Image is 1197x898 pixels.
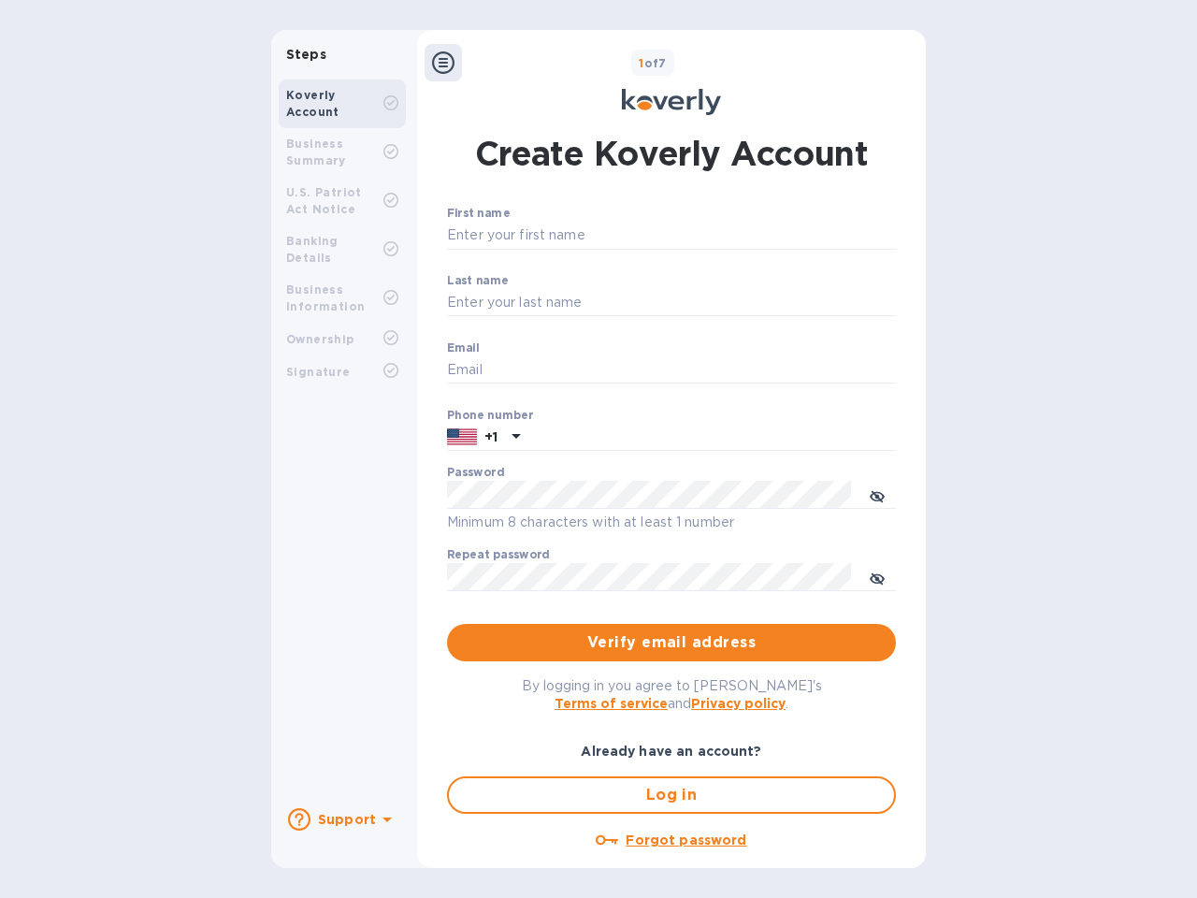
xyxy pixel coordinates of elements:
[447,624,896,661] button: Verify email address
[447,410,533,421] label: Phone number
[286,185,362,216] b: U.S. Patriot Act Notice
[626,833,746,847] u: Forgot password
[286,88,339,119] b: Koverly Account
[286,234,339,265] b: Banking Details
[475,130,869,177] h1: Create Koverly Account
[286,137,346,167] b: Business Summary
[581,744,761,759] b: Already have an account?
[447,550,550,561] label: Repeat password
[447,289,896,317] input: Enter your last name
[447,209,510,220] label: First name
[858,476,896,514] button: toggle password visibility
[462,631,881,654] span: Verify email address
[286,47,326,62] b: Steps
[858,558,896,596] button: toggle password visibility
[447,342,480,354] label: Email
[286,282,365,313] b: Business Information
[691,696,786,711] a: Privacy policy
[447,356,896,384] input: Email
[447,468,504,479] label: Password
[484,427,498,446] p: +1
[464,784,879,806] span: Log in
[447,427,477,447] img: US
[639,56,667,70] b: of 7
[286,365,351,379] b: Signature
[447,776,896,814] button: Log in
[286,332,354,346] b: Ownership
[447,222,896,250] input: Enter your first name
[639,56,643,70] span: 1
[447,275,509,286] label: Last name
[318,812,376,827] b: Support
[522,678,822,711] span: By logging in you agree to [PERSON_NAME]'s and .
[447,512,896,533] p: Minimum 8 characters with at least 1 number
[555,696,668,711] a: Terms of service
